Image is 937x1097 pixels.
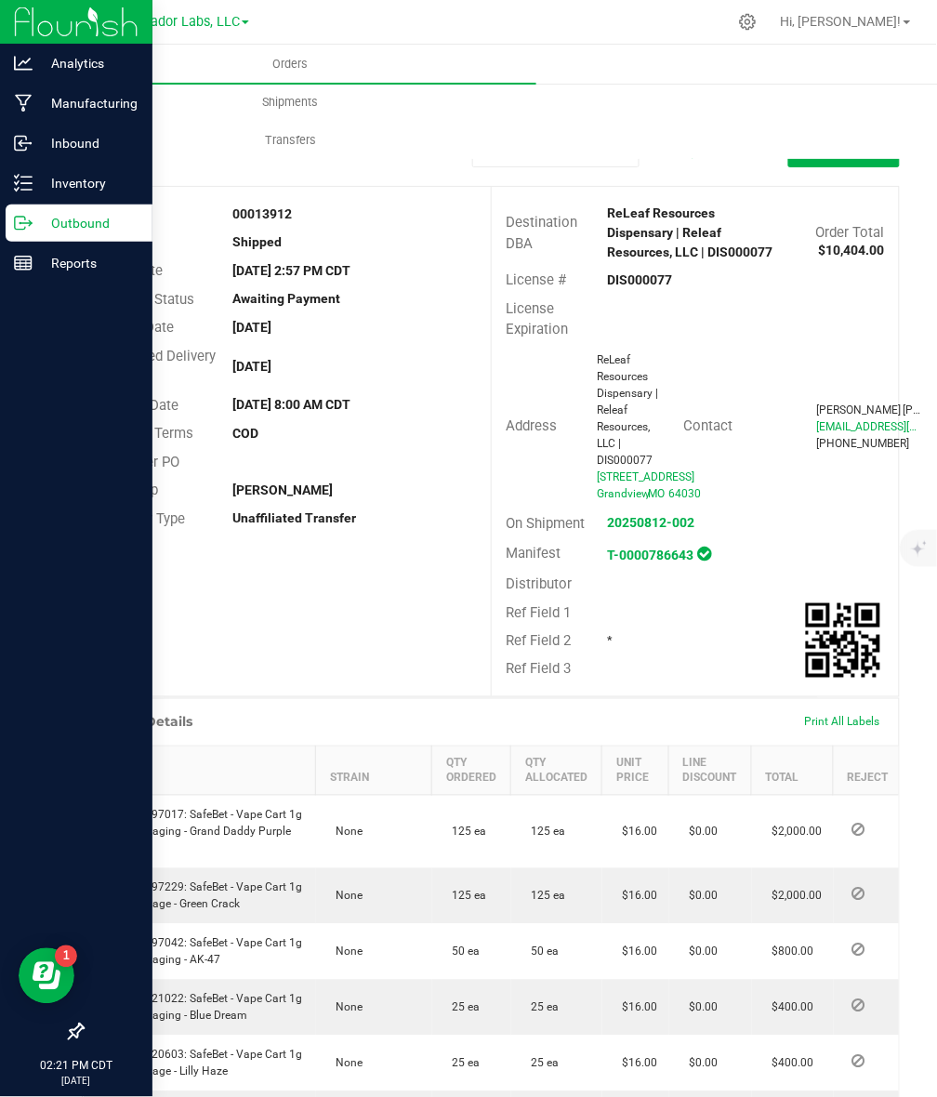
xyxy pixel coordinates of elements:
span: 50 ea [443,945,481,958]
th: Qty Ordered [432,747,511,796]
a: Orders [45,45,536,84]
span: M00001320603: SafeBet - Vape Cart 1g - Final Package - Lilly Haze [95,1049,303,1078]
span: License # [506,271,566,288]
p: Inventory [33,172,144,194]
span: M00001221022: SafeBet - Vape Cart 1g - Final Packaging - Blue Dream [95,993,303,1023]
p: Manufacturing [33,92,144,114]
div: Manage settings [736,13,759,31]
span: Requested Delivery Date [97,348,216,386]
span: Transfers [240,132,341,149]
span: 125 ea [443,826,487,839]
a: 20250812-002 [608,515,695,530]
a: T-0000786643 [608,548,694,562]
inline-svg: Analytics [14,54,33,73]
a: Transfers [45,121,536,160]
inline-svg: Inbound [14,134,33,152]
span: MO [649,487,666,500]
span: [PERSON_NAME] [817,403,902,416]
p: Reports [33,252,144,274]
span: None [327,945,363,958]
p: Analytics [33,52,144,74]
span: Reject Inventory [845,1000,873,1011]
span: $16.00 [614,1057,658,1070]
span: Curador Labs, LLC [130,14,240,30]
span: 25 ea [522,1057,560,1070]
span: License Expiration [506,300,568,338]
span: $16.00 [614,945,658,958]
span: 64030 [669,487,702,500]
span: 125 ea [522,890,566,903]
span: $0.00 [680,890,719,903]
span: Reject Inventory [845,889,873,900]
span: Grandview [598,487,651,500]
iframe: Resource center unread badge [55,945,77,968]
th: Line Discount [669,747,752,796]
span: On Shipment [506,515,585,532]
inline-svg: Manufacturing [14,94,33,112]
strong: Awaiting Payment [232,291,340,306]
span: Distributor [506,575,572,592]
span: , [647,487,649,500]
span: $0.00 [680,1057,719,1070]
span: ReLeaf Resources Dispensary | Releaf Resources, LLC | DIS000077 [598,353,659,467]
inline-svg: Reports [14,254,33,272]
strong: [PERSON_NAME] [232,482,333,497]
th: Qty Allocated [511,747,602,796]
strong: DIS000077 [608,272,673,287]
p: Outbound [33,212,144,234]
a: Shipments [45,83,536,122]
span: Print All Labels [805,716,880,729]
strong: $10,404.00 [819,243,885,258]
span: 25 ea [522,1001,560,1014]
span: M00001297229: SafeBet - Vape Cart 1g - Final Package - Green Crack [95,881,303,911]
strong: Unaffiliated Transfer [232,510,356,525]
span: $0.00 [680,945,719,958]
p: Inbound [33,132,144,154]
span: Ref Field 1 [506,604,571,621]
strong: 00013912 [232,206,292,221]
span: Hi, [PERSON_NAME]! [781,14,902,29]
span: Ref Field 2 [506,632,571,649]
span: 125 ea [443,890,487,903]
span: $2,000.00 [763,890,823,903]
span: $400.00 [763,1057,814,1070]
span: None [327,826,363,839]
qrcode: 00013912 [806,603,880,678]
strong: COD [232,426,258,441]
span: Reject Inventory [845,945,873,956]
span: Reject Inventory [845,825,873,836]
span: None [327,1057,363,1070]
span: M00001297042: SafeBet - Vape Cart 1g - Final Packaging - AK-47 [95,937,303,967]
span: None [327,1001,363,1014]
th: Reject [834,747,904,796]
span: 25 ea [443,1001,481,1014]
span: Destination DBA [506,214,577,252]
span: $800.00 [763,945,814,958]
th: Unit Price [602,747,669,796]
span: $16.00 [614,1001,658,1014]
span: $0.00 [680,1001,719,1014]
span: Ref Field 3 [506,661,571,678]
th: Item [84,747,316,796]
span: $2,000.00 [763,826,823,839]
span: Orders [248,56,334,73]
strong: Shipped [232,234,282,249]
th: Total [752,747,834,796]
iframe: Resource center [19,948,74,1004]
span: Address [506,417,557,434]
span: None [327,890,363,903]
strong: [DATE] 2:57 PM CDT [232,263,350,278]
span: $16.00 [614,890,658,903]
span: 50 ea [522,945,560,958]
span: [STREET_ADDRESS] [598,470,695,483]
strong: ReLeaf Resources Dispensary | Releaf Resources, LLC | DIS000077 [608,205,773,259]
span: M00001297017: SafeBet - Vape Cart 1g - Final Packaging - Grand Daddy Purple (GDP) [95,809,303,855]
th: Strain [316,747,432,796]
span: Order Total [816,224,885,241]
p: 02:21 PM CDT [8,1058,144,1075]
span: $16.00 [614,826,658,839]
inline-svg: Inventory [14,174,33,192]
